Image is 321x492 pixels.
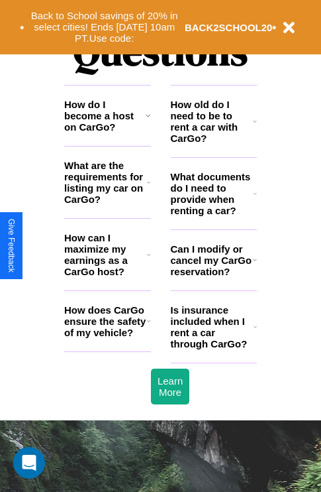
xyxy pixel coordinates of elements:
h3: How old do I need to be to rent a car with CarGo? [171,99,253,144]
div: Open Intercom Messenger [13,447,45,479]
h3: What are the requirements for listing my car on CarGo? [64,160,147,205]
button: Back to School savings of 20% in select cities! Ends [DATE] 10am PT.Use code: [24,7,185,48]
h3: How does CarGo ensure the safety of my vehicle? [64,304,147,338]
h3: Can I modify or cancel my CarGo reservation? [171,243,253,277]
h3: How do I become a host on CarGo? [64,99,146,133]
button: Learn More [151,369,189,404]
h3: How can I maximize my earnings as a CarGo host? [64,232,147,277]
div: Give Feedback [7,219,16,273]
h3: Is insurance included when I rent a car through CarGo? [171,304,253,349]
h3: What documents do I need to provide when renting a car? [171,171,254,216]
b: BACK2SCHOOL20 [185,22,273,33]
